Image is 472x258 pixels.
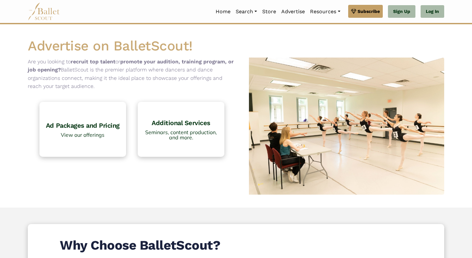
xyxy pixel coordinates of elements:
a: Sign Up [388,5,415,18]
h4: Ad Packages and Pricing [43,121,123,130]
p: Are you looking to or BalletScout is the premier platform where dancers and dance organizations c... [28,58,236,91]
a: Store [260,5,279,18]
b: recruit top talent [71,59,115,65]
h4: Why Choose BalletScout? [60,224,412,254]
a: Advertise [279,5,307,18]
a: Home [213,5,233,18]
b: promote your audition, training program, or job opening? [28,59,234,73]
h1: Advertise on BalletScout! [28,37,444,55]
a: Ad Packages and Pricing View our offerings [39,102,126,157]
span: Subscribe [358,8,380,15]
a: Log In [421,5,444,18]
a: Additional Services Seminars, content production, and more. [138,102,224,157]
h4: Additional Services [141,119,221,127]
span: View our offerings [43,132,123,137]
a: Subscribe [348,5,383,18]
a: Resources [307,5,343,18]
span: Seminars, content production, and more. [141,130,221,140]
img: Ballerinas at an audition [236,58,444,195]
img: gem.svg [351,8,356,15]
a: Search [233,5,260,18]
